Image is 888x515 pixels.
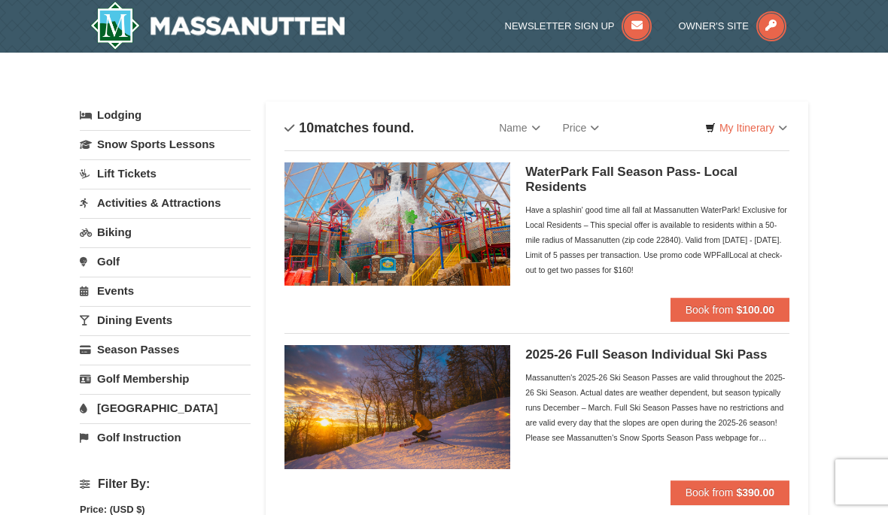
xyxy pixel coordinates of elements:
a: Golf Membership [80,365,251,392]
a: Newsletter Sign Up [505,20,652,32]
strong: Price: (USD $) [80,504,145,515]
a: Events [80,277,251,304]
span: Owner's Site [678,20,749,32]
h4: Filter By: [80,477,251,491]
a: Owner's Site [678,20,786,32]
a: My Itinerary [695,117,797,139]
strong: $390.00 [736,486,774,498]
a: Golf [80,247,251,275]
a: Season Passes [80,335,251,363]
a: Lift Tickets [80,159,251,187]
strong: $100.00 [736,304,774,316]
button: Book from $100.00 [671,298,789,322]
h5: 2025-26 Full Season Individual Ski Pass [525,347,789,362]
a: Dining Events [80,306,251,334]
h5: WaterPark Fall Season Pass- Local Residents [525,165,789,195]
a: Massanutten Resort [90,2,345,50]
h4: matches found. [284,120,414,135]
button: Book from $390.00 [671,480,789,504]
div: Massanutten's 2025-26 Ski Season Passes are valid throughout the 2025-26 Ski Season. Actual dates... [525,370,789,445]
a: [GEOGRAPHIC_DATA] [80,394,251,422]
span: Newsletter Sign Up [505,20,615,32]
img: Massanutten Resort Logo [90,2,345,50]
a: Golf Instruction [80,423,251,451]
img: 6619937-212-8c750e5f.jpg [284,162,510,286]
a: Price [552,113,611,143]
a: Biking [80,218,251,246]
a: Name [488,113,551,143]
a: Snow Sports Lessons [80,130,251,158]
div: Have a splashin' good time all fall at Massanutten WaterPark! Exclusive for Local Residents – Thi... [525,202,789,277]
img: 6619937-208-2295c65e.jpg [284,345,510,468]
span: Book from [686,486,734,498]
a: Activities & Attractions [80,189,251,217]
span: 10 [299,120,314,135]
span: Book from [686,304,734,316]
a: Lodging [80,101,251,129]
